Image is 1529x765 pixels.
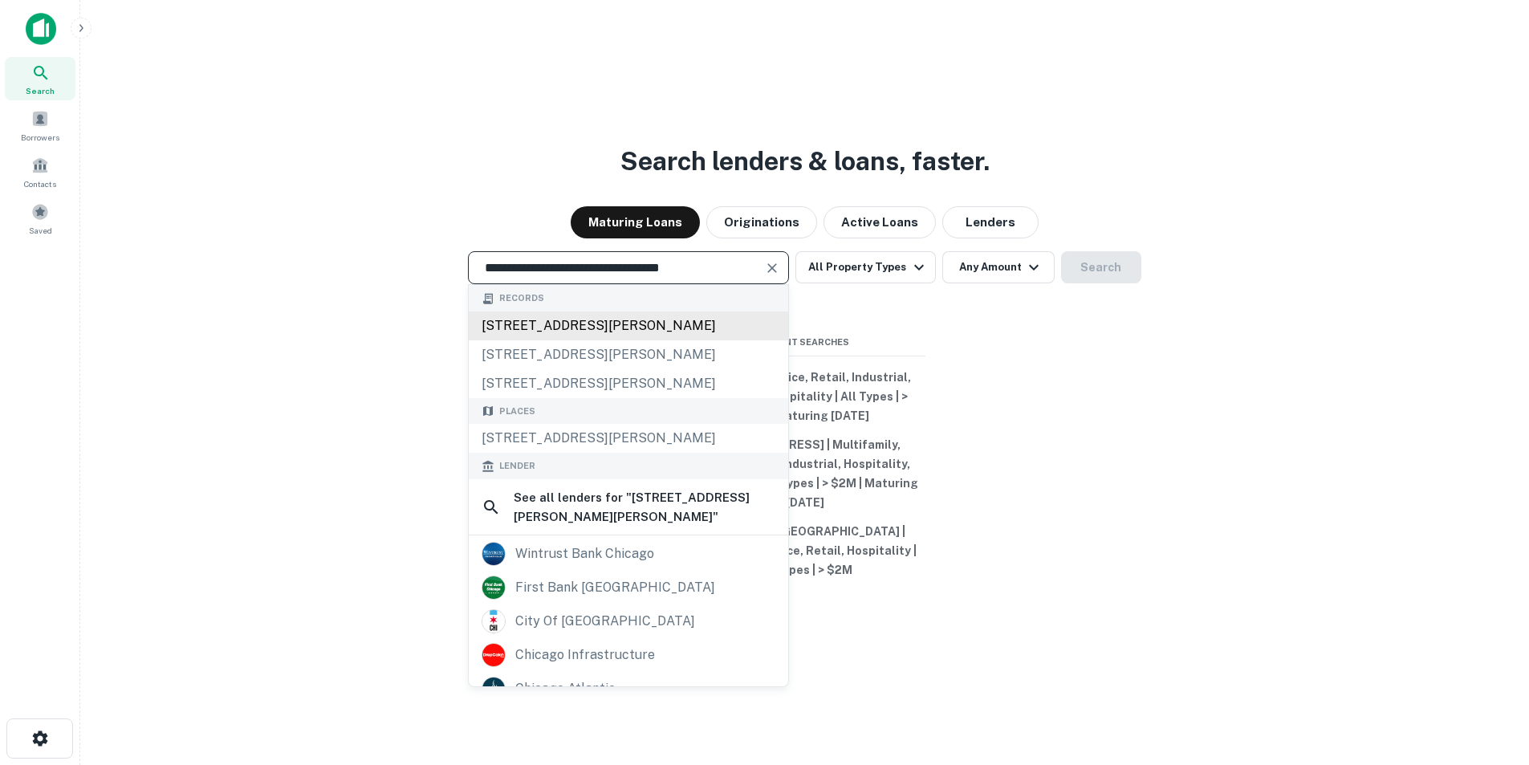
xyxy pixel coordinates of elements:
img: picture [482,576,505,599]
button: Multifamily, Office, Retail, Industrial, Mixed-Use, Hospitality | All Types | > $2M | Maturing [D... [685,363,925,430]
span: Saved [29,224,52,237]
button: [STREET_ADDRESS] | Multifamily, Office, Retail, Industrial, Hospitality, Mixed-Use | All Types | ... [685,430,925,517]
span: Contacts [24,177,56,190]
button: Clear [761,257,783,279]
button: All Property Types [795,251,935,283]
a: first bank [GEOGRAPHIC_DATA] [469,571,788,604]
div: [STREET_ADDRESS][PERSON_NAME] [469,424,788,453]
button: [US_STATE], [GEOGRAPHIC_DATA] | Multifamily, Office, Retail, Hospitality | All Types | > $2M [685,517,925,584]
h6: See all lenders for " [STREET_ADDRESS][PERSON_NAME][PERSON_NAME] " [514,488,775,526]
div: chicago atlantic [515,677,616,701]
div: city of [GEOGRAPHIC_DATA] [515,609,695,633]
button: Any Amount [942,251,1055,283]
img: picture [482,610,505,633]
iframe: Chat Widget [1449,637,1529,714]
div: first bank [GEOGRAPHIC_DATA] [515,576,715,600]
span: Lender [499,459,535,473]
a: Search [5,57,75,100]
img: picture [482,644,505,666]
div: chicago infrastructure [515,643,655,667]
span: Search [26,84,55,97]
span: Borrowers [21,131,59,144]
a: Borrowers [5,104,75,147]
span: Places [499,405,535,418]
div: [STREET_ADDRESS][PERSON_NAME] [469,340,788,369]
button: Originations [706,206,817,238]
a: city of [GEOGRAPHIC_DATA] [469,604,788,638]
div: [STREET_ADDRESS][PERSON_NAME] [469,369,788,398]
div: wintrust bank chicago [515,542,654,566]
a: wintrust bank chicago [469,537,788,571]
a: Saved [5,197,75,240]
a: chicago infrastructure [469,638,788,672]
button: Lenders [942,206,1039,238]
span: Recent Searches [685,336,925,349]
button: Active Loans [823,206,936,238]
div: [STREET_ADDRESS][PERSON_NAME] [469,311,788,340]
a: Contacts [5,150,75,193]
a: chicago atlantic [469,672,788,706]
img: picture [482,678,505,700]
span: Records [499,291,544,305]
button: Maturing Loans [571,206,700,238]
img: capitalize-icon.png [26,13,56,45]
img: picture [482,543,505,565]
h3: Search lenders & loans, faster. [620,142,990,181]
